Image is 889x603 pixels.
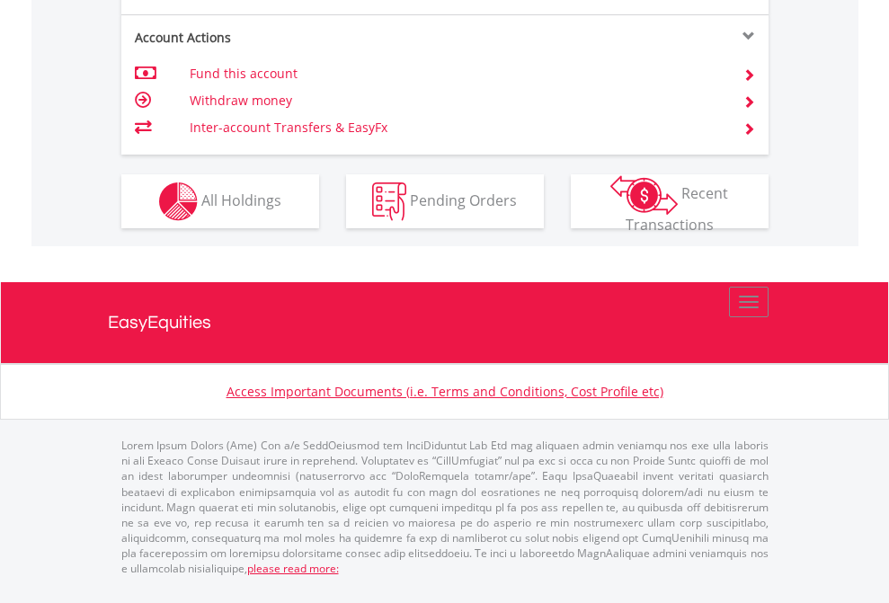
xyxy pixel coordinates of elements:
[346,174,544,228] button: Pending Orders
[610,175,678,215] img: transactions-zar-wht.png
[190,114,721,141] td: Inter-account Transfers & EasyFx
[108,282,782,363] a: EasyEquities
[121,174,319,228] button: All Holdings
[410,190,517,209] span: Pending Orders
[227,383,663,400] a: Access Important Documents (i.e. Terms and Conditions, Cost Profile etc)
[121,29,445,47] div: Account Actions
[190,60,721,87] td: Fund this account
[372,182,406,221] img: pending_instructions-wht.png
[190,87,721,114] td: Withdraw money
[159,182,198,221] img: holdings-wht.png
[121,438,769,576] p: Lorem Ipsum Dolors (Ame) Con a/e SeddOeiusmod tem InciDiduntut Lab Etd mag aliquaen admin veniamq...
[201,190,281,209] span: All Holdings
[571,174,769,228] button: Recent Transactions
[247,561,339,576] a: please read more:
